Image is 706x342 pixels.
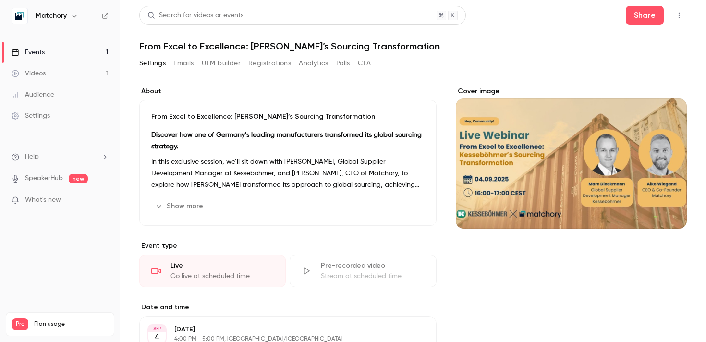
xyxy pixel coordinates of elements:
p: 4 [155,332,159,342]
label: Date and time [139,303,437,312]
div: Events [12,48,45,57]
strong: Discover how one of Germany’s leading manufacturers transformed its global sourcing strategy. [151,132,422,150]
button: Show more [151,198,209,214]
div: Pre-recorded video [321,261,424,270]
span: What's new [25,195,61,205]
li: help-dropdown-opener [12,152,109,162]
h1: From Excel to Excellence: [PERSON_NAME]’s Sourcing Transformation [139,40,687,52]
span: new [69,174,88,183]
button: CTA [358,56,371,71]
button: UTM builder [202,56,241,71]
span: Pro [12,318,28,330]
div: Pre-recorded videoStream at scheduled time [290,255,436,287]
div: SEP [148,325,166,332]
div: Audience [12,90,54,99]
img: Matchory [12,8,27,24]
p: Event type [139,241,437,251]
div: Videos [12,69,46,78]
a: SpeakerHub [25,173,63,183]
div: Live [170,261,274,270]
p: In this exclusive session, we’ll sit down with [PERSON_NAME], Global Supplier Development Manager... [151,156,425,191]
div: Settings [12,111,50,121]
label: About [139,86,437,96]
button: Analytics [299,56,329,71]
label: Cover image [456,86,687,96]
div: LiveGo live at scheduled time [139,255,286,287]
button: Share [626,6,664,25]
div: Search for videos or events [147,11,243,21]
button: Polls [336,56,350,71]
span: Plan usage [34,320,108,328]
span: Help [25,152,39,162]
div: Go live at scheduled time [170,271,274,281]
button: Settings [139,56,166,71]
div: Stream at scheduled time [321,271,424,281]
h6: Matchory [36,11,67,21]
p: [DATE] [174,325,386,334]
button: Emails [173,56,194,71]
p: From Excel to Excellence: [PERSON_NAME]’s Sourcing Transformation [151,112,425,122]
section: Cover image [456,86,687,229]
button: Registrations [248,56,291,71]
